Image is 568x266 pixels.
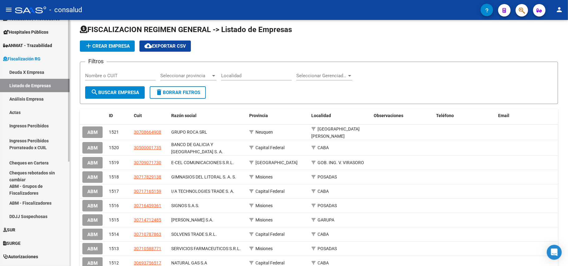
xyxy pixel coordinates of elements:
span: ABM [87,260,98,266]
span: GARUPA [318,217,335,222]
span: NATURAL GAS S.A [171,260,207,265]
span: ABM [87,130,98,135]
span: ABM [87,174,98,180]
mat-icon: person [556,6,563,13]
span: 1514 [109,232,119,237]
span: Observaciones [374,113,403,118]
button: ABM [82,142,103,154]
datatable-header-cell: Razón social [169,109,247,122]
datatable-header-cell: Email [496,109,558,122]
span: ABM [87,246,98,252]
button: Exportar CSV [139,40,191,52]
span: ID [109,113,113,118]
span: POSADAS [318,174,337,179]
span: CABA [318,145,329,150]
span: [GEOGRAPHIC_DATA] [255,160,298,165]
span: Borrar Filtros [155,90,200,95]
datatable-header-cell: Cuit [131,109,169,122]
mat-icon: add [85,42,92,50]
span: GRUPO ROCA SRL [171,130,207,135]
span: ANMAT - Trazabilidad [3,42,52,49]
span: 1517 [109,189,119,194]
span: Fiscalización RG [3,55,41,62]
span: Exportar CSV [144,43,186,49]
span: ABM [87,217,98,223]
span: FISCALIZACION REGIMEN GENERAL -> Listado de Empresas [80,25,292,34]
button: ABM [82,126,103,138]
span: 30717165159 [134,189,161,194]
span: Capital Federal [255,232,284,237]
span: 30708664908 [134,130,161,135]
span: 30716459361 [134,203,161,208]
span: SIGNOS S.A.S. [171,203,199,208]
h3: Filtros [85,57,107,66]
button: ABM [82,157,103,169]
mat-icon: search [91,88,98,96]
datatable-header-cell: Observaciones [371,109,434,122]
span: 1515 [109,217,119,222]
span: Cuit [134,113,142,118]
span: 1516 [109,203,119,208]
button: ABM [82,243,103,254]
span: Crear Empresa [85,43,130,49]
span: 30717829138 [134,174,161,179]
button: ABM [82,186,103,197]
span: ABM [87,232,98,237]
datatable-header-cell: ID [106,109,131,122]
button: ABM [82,200,103,211]
span: Razón social [171,113,197,118]
span: VALERIO OLIVA FORESTAL S.A. [171,217,213,222]
button: ABM [82,171,103,183]
span: Seleccionar Gerenciador [296,73,347,78]
datatable-header-cell: Provincia [247,109,309,122]
span: BANCO DE GALICIA Y BUENOS AIRES S. A. [171,142,223,154]
span: ABM [87,203,98,209]
span: 1520 [109,145,119,150]
datatable-header-cell: Teléfono [434,109,496,122]
button: Buscar Empresa [85,86,145,99]
span: 30714712485 [134,217,161,222]
button: ABM [82,229,103,240]
span: SERVICIOS FARMACEUTICOS S.R.L. [171,246,241,251]
button: ABM [82,214,103,226]
span: Autorizaciones [3,253,38,260]
div: Open Intercom Messenger [547,245,562,260]
span: Provincia [249,113,268,118]
span: Misiones [255,217,273,222]
span: Misiones [255,174,273,179]
span: 1521 [109,130,119,135]
datatable-header-cell: Localidad [309,109,371,122]
span: SURGE [3,240,21,247]
span: I/A TECHNOLOGIES TRADE S. A. [171,189,234,194]
span: Capital Federal [255,260,284,265]
mat-icon: menu [5,6,12,13]
span: POSADAS [318,203,337,208]
span: Misiones [255,203,273,208]
span: Localidad [312,113,331,118]
span: 30710787863 [134,232,161,237]
span: Email [498,113,509,118]
span: GIMNASIOS DEL LITORAL S. A. S. [171,174,236,179]
span: Capital Federal [255,189,284,194]
mat-icon: delete [155,88,163,96]
span: CABA [318,232,329,237]
span: Neuquen [255,130,273,135]
span: Misiones [255,246,273,251]
span: Teléfono [436,113,454,118]
span: 1512 [109,260,119,265]
span: 1519 [109,160,119,165]
span: 1518 [109,174,119,179]
span: ABM [87,145,98,151]
span: Seleccionar provincia [160,73,211,78]
mat-icon: cloud_download [144,42,152,50]
span: 30693756517 [134,260,161,265]
span: - consalud [49,3,82,17]
button: Borrar Filtros [150,86,206,99]
span: GOB. ING. V. VIRASORO [318,160,364,165]
span: 30710588771 [134,246,161,251]
span: Hospitales Públicos [3,29,48,36]
span: 30709071730 [134,160,161,165]
span: 30500001735 [134,145,161,150]
span: 1513 [109,246,119,251]
button: Crear Empresa [80,40,135,52]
